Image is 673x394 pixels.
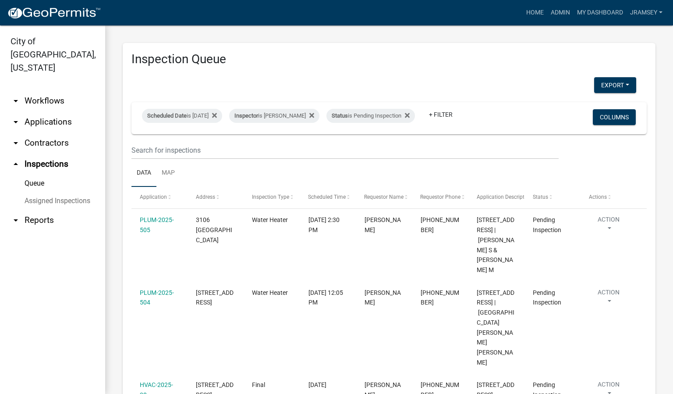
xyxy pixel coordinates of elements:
button: Action [589,215,628,237]
span: Status [332,112,348,119]
datatable-header-cell: Scheduled Time [300,187,356,208]
span: 3106 OLD TAY BRIDGE 3106 Old Tay Bridge | Smith Phillip S & Dinah M [477,216,514,273]
a: Home [523,4,547,21]
span: Application [140,194,167,200]
span: Inspection Type [252,194,289,200]
i: arrow_drop_down [11,138,21,148]
span: 502-500-3013 [421,289,459,306]
datatable-header-cell: Actions [581,187,637,208]
datatable-header-cell: Application Description [468,187,524,208]
span: Inspector [234,112,258,119]
a: Data [131,159,156,187]
span: Actions [589,194,607,200]
a: PLUM-2025-505 [140,216,174,233]
span: Pending Inspection [533,289,561,306]
span: Water Heater [252,289,288,296]
datatable-header-cell: Inspection Type [244,187,300,208]
h3: Inspection Queue [131,52,647,67]
i: arrow_drop_down [11,215,21,226]
span: Water Heater [252,216,288,223]
a: My Dashboard [574,4,627,21]
datatable-header-cell: Application [131,187,188,208]
button: Columns [593,109,636,125]
span: Pending Inspection [533,216,561,233]
span: PHILLIP SMITH [365,216,401,233]
div: [DATE] [308,380,348,390]
a: Map [156,159,180,187]
i: arrow_drop_down [11,117,21,127]
div: [DATE] 12:05 PM [308,288,348,308]
i: arrow_drop_up [11,159,21,169]
span: Scheduled Time [308,194,346,200]
span: Requestor Phone [421,194,461,200]
datatable-header-cell: Requestor Name [356,187,412,208]
a: + Filter [422,107,460,122]
span: 502-593-9508 [421,216,459,233]
datatable-header-cell: Requestor Phone [412,187,468,208]
input: Search for inspections [131,141,559,159]
div: is [PERSON_NAME] [229,109,319,123]
span: 3106 OLD TAY BRIDGE [196,216,232,244]
span: Address [196,194,215,200]
span: Final [252,381,265,388]
div: is Pending Inspection [326,109,415,123]
span: Status [533,194,548,200]
a: jramsey [627,4,666,21]
datatable-header-cell: Address [188,187,244,208]
div: is [DATE] [142,109,222,123]
span: Requestor Name [365,194,404,200]
span: 1 RIVER POINTE PLAZA, UNIT # 614 [196,289,234,306]
button: Export [594,77,636,93]
datatable-header-cell: Status [524,187,581,208]
button: Action [589,288,628,310]
span: Scheduled Date [147,112,187,119]
div: [DATE] 2:30 PM [308,215,348,235]
i: arrow_drop_down [11,96,21,106]
a: PLUM-2025-504 [140,289,174,306]
span: 1 RIVER POINTE PLAZA, UNIT # 614 1 Riverpointe Plaza, #614 | Branstetter Melinda Ann [477,289,514,366]
span: MELINDA [365,289,401,306]
span: Application Description [477,194,532,200]
a: Admin [547,4,574,21]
